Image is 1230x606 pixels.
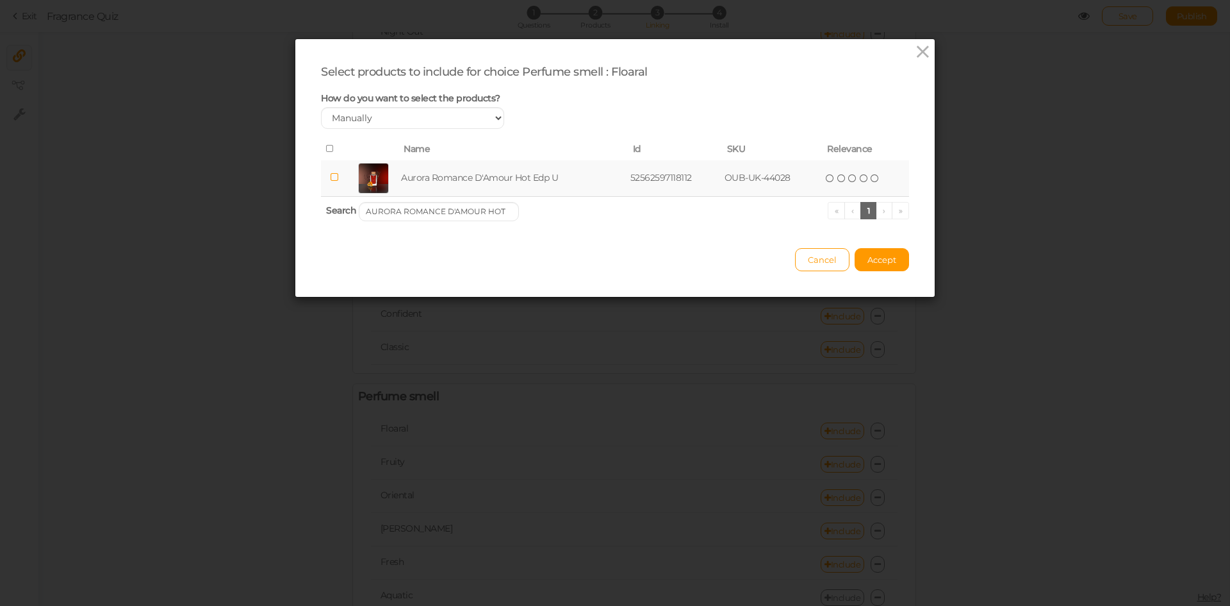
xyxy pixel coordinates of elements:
th: SKU [722,139,823,160]
tr: Aurora Romance D'Amour Hot Edp U 52562597118112 OUB-UK-44028 [321,160,909,197]
button: Accept [855,248,909,271]
span: Id [633,143,641,155]
td: Aurora Romance D'Amour Hot Edp U [398,160,627,197]
i: three [848,174,857,183]
th: Relevance [822,139,909,160]
span: Name [404,143,430,155]
i: one [826,174,835,183]
td: 52562597118112 [628,160,722,197]
i: five [871,174,880,183]
td: OUB-UK-44028 [722,160,823,197]
span: Search [326,205,356,216]
span: How do you want to select the products? [321,92,500,104]
div: Select products to include for choice Perfume smell : Floaral [321,65,909,80]
a: 1 [860,202,877,219]
i: two [837,174,846,183]
span: Cancel [808,255,837,265]
button: Cancel [795,248,849,271]
i: four [860,174,869,183]
span: Accept [867,255,896,265]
